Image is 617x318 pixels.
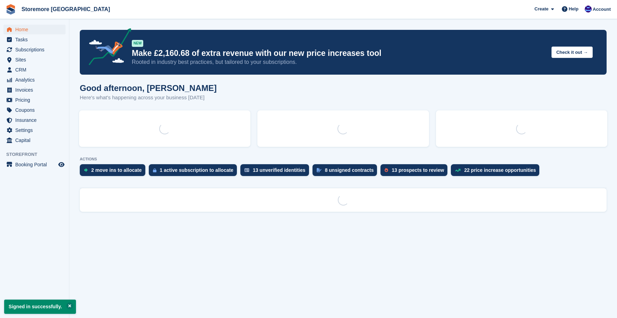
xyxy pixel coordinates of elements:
img: prospect-51fa495bee0391a8d652442698ab0144808aea92771e9ea1ae160a38d050c398.svg [385,168,388,172]
span: Insurance [15,115,57,125]
span: CRM [15,65,57,75]
a: 13 prospects to review [380,164,451,179]
a: menu [3,85,66,95]
a: menu [3,125,66,135]
img: stora-icon-8386f47178a22dfd0bd8f6a31ec36ba5ce8667c1dd55bd0f319d3a0aa187defe.svg [6,4,16,15]
span: Storefront [6,151,69,158]
span: Pricing [15,95,57,105]
a: menu [3,95,66,105]
div: 13 unverified identities [253,167,306,173]
img: price-adjustments-announcement-icon-8257ccfd72463d97f412b2fc003d46551f7dbcb40ab6d574587a9cd5c0d94... [83,28,131,68]
a: 8 unsigned contracts [312,164,381,179]
a: 13 unverified identities [240,164,312,179]
p: Rooted in industry best practices, but tailored to your subscriptions. [132,58,546,66]
a: menu [3,55,66,65]
span: Home [15,25,57,34]
a: menu [3,115,66,125]
a: 2 move ins to allocate [80,164,149,179]
div: 22 price increase opportunities [464,167,536,173]
button: Check it out → [551,47,593,58]
span: Booking Portal [15,160,57,169]
p: Make £2,160.68 of extra revenue with our new price increases tool [132,48,546,58]
a: menu [3,75,66,85]
div: 13 prospects to review [392,167,444,173]
span: Sites [15,55,57,65]
span: Settings [15,125,57,135]
a: menu [3,45,66,55]
p: Here's what's happening across your business [DATE] [80,94,217,102]
span: Subscriptions [15,45,57,55]
a: menu [3,25,66,34]
span: Capital [15,135,57,145]
a: menu [3,35,66,44]
a: 22 price increase opportunities [451,164,543,179]
span: Coupons [15,105,57,115]
img: price_increase_opportunities-93ffe204e8149a01c8c9dc8f82e8f89637d9d84a8eef4429ea346261dce0b2c0.svg [455,169,461,172]
span: Account [593,6,611,13]
span: Tasks [15,35,57,44]
img: verify_identity-adf6edd0f0f0b5bbfe63781bf79b02c33cf7c696d77639b501bdc392416b5a36.svg [245,168,249,172]
div: NEW [132,40,143,47]
h1: Good afternoon, [PERSON_NAME] [80,83,217,93]
span: Invoices [15,85,57,95]
span: Help [569,6,579,12]
p: Signed in successfully. [4,300,76,314]
img: move_ins_to_allocate_icon-fdf77a2bb77ea45bf5b3d319d69a93e2d87916cf1d5bf7949dd705db3b84f3ca.svg [84,168,88,172]
span: Analytics [15,75,57,85]
a: menu [3,105,66,115]
img: contract_signature_icon-13c848040528278c33f63329250d36e43548de30e8caae1d1a13099fd9432cc5.svg [317,168,322,172]
a: menu [3,160,66,169]
div: 8 unsigned contracts [325,167,374,173]
a: 1 active subscription to allocate [149,164,240,179]
div: 2 move ins to allocate [91,167,142,173]
a: Preview store [57,160,66,169]
span: Create [534,6,548,12]
p: ACTIONS [80,157,607,161]
img: active_subscription_to_allocate_icon-d502201f5373d7db506a760aba3b589e785aa758c864c3986d89f69b8ff3... [153,168,156,173]
img: Angela [585,6,592,12]
div: 1 active subscription to allocate [160,167,233,173]
a: menu [3,135,66,145]
a: menu [3,65,66,75]
a: Storemore [GEOGRAPHIC_DATA] [19,3,113,15]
